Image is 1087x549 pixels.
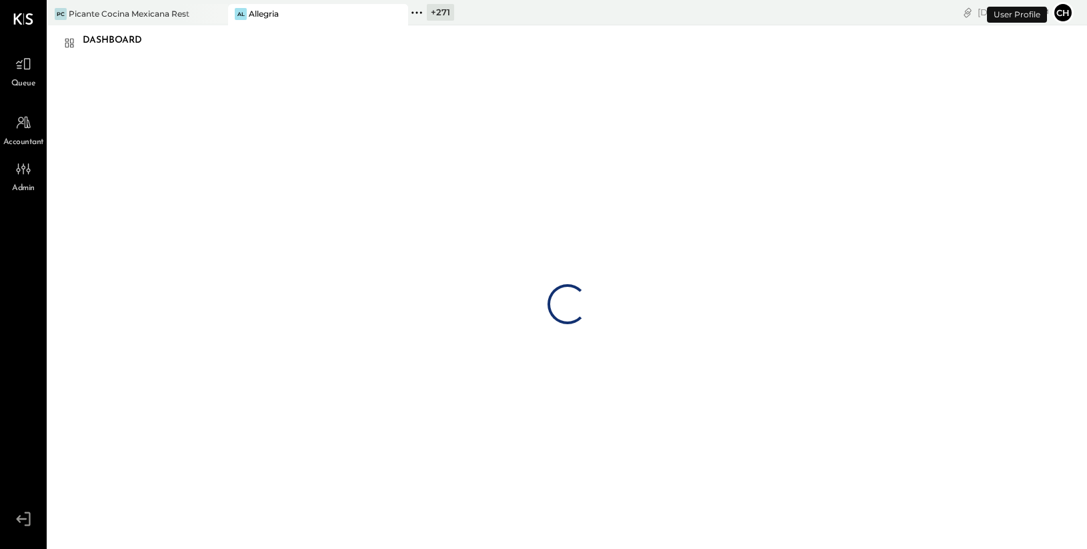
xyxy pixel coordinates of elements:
span: Queue [11,78,36,90]
div: copy link [961,5,974,19]
div: PC [55,8,67,20]
a: Queue [1,51,46,90]
button: Ch [1052,2,1074,23]
div: User Profile [987,7,1047,23]
a: Accountant [1,110,46,149]
div: [DATE] [978,6,1049,19]
span: Accountant [3,137,44,149]
div: + 271 [427,4,454,21]
div: Allegria [249,8,279,19]
div: Dashboard [83,30,155,51]
span: Admin [12,183,35,195]
a: Admin [1,156,46,195]
div: Al [235,8,247,20]
div: Picante Cocina Mexicana Rest [69,8,189,19]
